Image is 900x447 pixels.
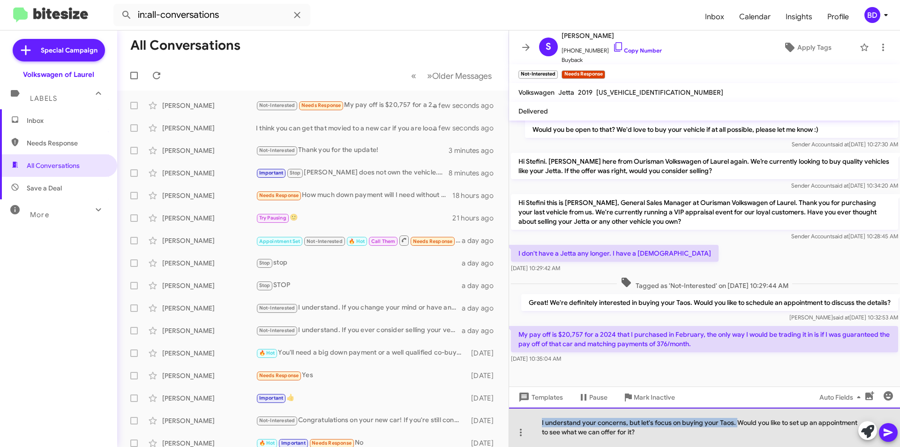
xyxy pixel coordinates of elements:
span: Not-Interested [259,147,295,153]
div: [PERSON_NAME] [162,416,256,425]
div: My pay off is $20,757 for a 2024 that I purchased in February, the only way I would be trading it... [256,100,445,111]
span: All Conversations [27,161,80,170]
div: [PERSON_NAME] [162,146,256,155]
div: stop [256,258,462,268]
div: I understand. If you change your mind or have any questions in the future, feel free to reach out... [256,303,462,313]
span: Older Messages [432,71,492,81]
span: Mark Inactive [634,389,675,406]
button: Next [421,66,497,85]
span: Needs Response [413,238,453,244]
span: Sender Account [DATE] 10:28:45 AM [791,233,898,240]
div: [PERSON_NAME] [162,281,256,290]
div: How much down payment will I need without a co-signer [256,190,452,201]
small: Not-Interested [518,70,558,79]
span: Labels [30,94,57,103]
span: Call Them [371,238,396,244]
div: a few seconds ago [445,101,501,110]
span: [PHONE_NUMBER] [562,41,662,55]
span: 2019 [578,88,592,97]
div: STOP [256,280,462,291]
span: Important [259,395,284,401]
div: [PERSON_NAME] [162,213,256,223]
span: Buyback [562,55,662,65]
div: [PERSON_NAME] [162,394,256,403]
span: Not-Interested [259,102,295,108]
div: [DATE] [466,349,501,358]
span: Delivered [518,107,548,115]
span: said at [833,314,849,321]
div: 18 hours ago [452,191,501,200]
div: 21 hours ago [452,213,501,223]
p: Hi Stefini this is [PERSON_NAME], General Sales Manager at Ourisman Volkswagen of Laurel. Thank y... [511,194,898,230]
span: Needs Response [27,138,106,148]
div: [DATE] [466,394,501,403]
button: Previous [405,66,422,85]
span: [PERSON_NAME] [DATE] 10:32:53 AM [789,314,898,321]
a: Special Campaign [13,39,105,61]
button: BD [856,7,890,23]
div: a day ago [462,281,501,290]
span: Auto Fields [819,389,864,406]
p: Great! We're definitely interested in buying your Taos. Would you like to schedule an appointment... [521,294,898,311]
div: Thank you for the update! [256,145,449,156]
span: Volkswagen [518,88,555,97]
div: a day ago [462,236,501,245]
span: Not-Interested [307,238,343,244]
div: You'll need a big down payment or a well qualified co-buyer [256,348,466,358]
span: Needs Response [301,102,341,108]
span: 🔥 Hot [259,440,275,446]
div: [PERSON_NAME] [162,349,256,358]
span: 🔥 Hot [349,238,365,244]
a: Insights [778,3,820,30]
span: More [30,211,49,219]
button: Auto Fields [812,389,872,406]
small: Needs Response [562,70,605,79]
button: Templates [509,389,570,406]
span: Needs Response [259,372,299,379]
span: [DATE] 10:29:42 AM [511,265,560,272]
span: Not-Interested [259,327,295,333]
span: Sender Account [DATE] 10:27:30 AM [792,141,898,148]
span: Appointment Set [259,238,300,244]
span: Sender Account [DATE] 10:34:20 AM [791,182,898,189]
span: Apply Tags [797,39,832,56]
div: 3 minutes ago [449,146,501,155]
div: [PERSON_NAME] [162,123,256,133]
div: [PERSON_NAME] [162,258,256,268]
div: [PERSON_NAME] [162,168,256,178]
div: BD [864,7,880,23]
div: a day ago [462,303,501,313]
span: [PERSON_NAME] [562,30,662,41]
p: I don't have a Jetta any longer. I have a [DEMOGRAPHIC_DATA] [511,245,719,262]
span: Jetta [558,88,574,97]
span: Needs Response [312,440,352,446]
div: [PERSON_NAME] [162,303,256,313]
div: a day ago [462,326,501,335]
span: said at [832,141,849,148]
span: [US_VEHICLE_IDENTIFICATION_NUMBER] [596,88,723,97]
div: I think you can get that movied to a new car if you are looking to upgrade [256,123,445,133]
span: Needs Response [259,192,299,198]
div: [DATE] [466,416,501,425]
div: 8 minutes ago [449,168,501,178]
input: Search [113,4,310,26]
span: Try Pausing [259,215,286,221]
span: « [411,70,416,82]
div: [PERSON_NAME] [162,326,256,335]
span: Stop [259,282,270,288]
div: I understand your concerns, but let's focus on buying your Taos. Would you like to set up an appo... [509,408,900,447]
span: Important [259,170,284,176]
div: Volkswagen of Laurel [23,70,94,79]
span: Stop [290,170,301,176]
div: 🙂 [256,212,452,223]
a: Inbox [697,3,732,30]
span: Save a Deal [27,183,62,193]
p: My pay off is $20,757 for a 2024 that I purchased in February, the only way I would be trading it... [511,326,898,352]
span: Inbox [27,116,106,125]
a: Calendar [732,3,778,30]
span: Special Campaign [41,45,97,55]
span: 🔥 Hot [259,350,275,356]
